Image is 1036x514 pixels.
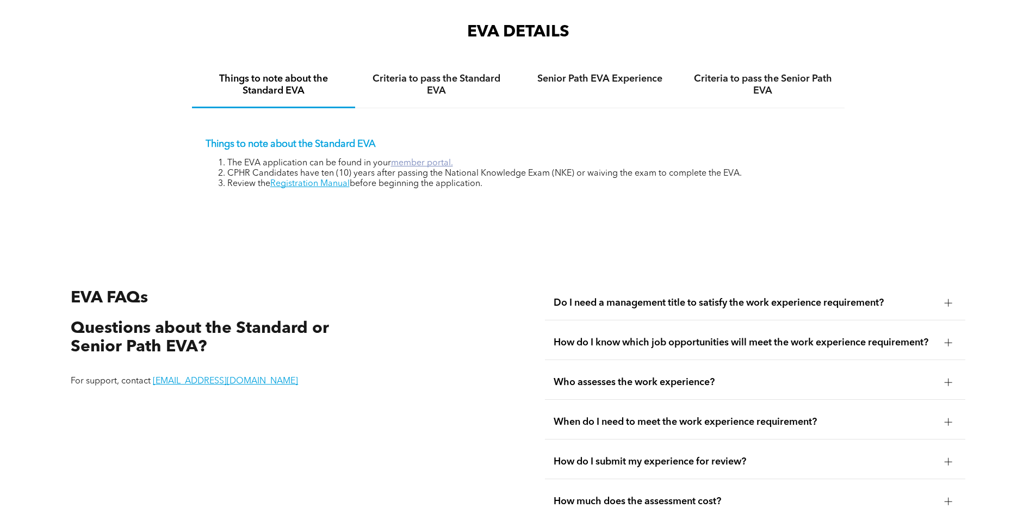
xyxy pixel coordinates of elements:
[554,376,936,388] span: Who assesses the work experience?
[227,169,831,179] li: CPHR Candidates have ten (10) years after passing the National Knowledge Exam (NKE) or waiving th...
[365,73,508,97] h4: Criteria to pass the Standard EVA
[71,320,329,356] span: Questions about the Standard or Senior Path EVA?
[153,377,298,386] a: [EMAIL_ADDRESS][DOMAIN_NAME]
[554,416,936,428] span: When do I need to meet the work experience requirement?
[206,138,831,150] p: Things to note about the Standard EVA
[71,377,151,386] span: For support, contact
[227,179,831,189] li: Review the before beginning the application.
[467,24,569,40] span: EVA DETAILS
[554,496,936,507] span: How much does the assessment cost?
[270,179,350,188] a: Registration Manual
[691,73,835,97] h4: Criteria to pass the Senior Path EVA
[71,290,148,306] span: EVA FAQs
[391,159,453,168] a: member portal.
[202,73,345,97] h4: Things to note about the Standard EVA
[554,456,936,468] span: How do I submit my experience for review?
[528,73,672,85] h4: Senior Path EVA Experience
[554,337,936,349] span: How do I know which job opportunities will meet the work experience requirement?
[554,297,936,309] span: Do I need a management title to satisfy the work experience requirement?
[227,158,831,169] li: The EVA application can be found in your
